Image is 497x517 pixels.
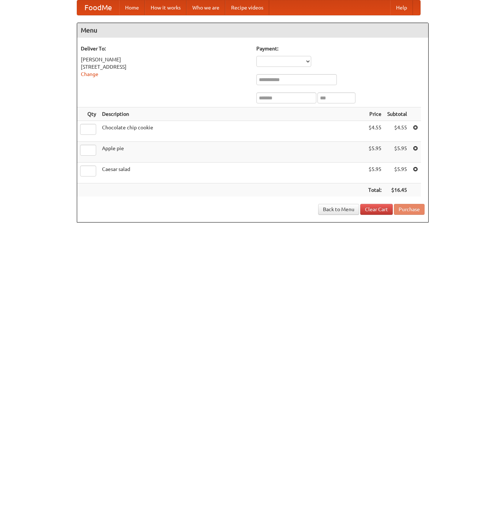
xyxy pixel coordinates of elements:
[384,142,410,163] td: $5.95
[384,183,410,197] th: $16.45
[225,0,269,15] a: Recipe videos
[81,56,249,63] div: [PERSON_NAME]
[99,163,365,183] td: Caesar salad
[390,0,413,15] a: Help
[318,204,359,215] a: Back to Menu
[81,71,98,77] a: Change
[77,0,119,15] a: FoodMe
[365,121,384,142] td: $4.55
[384,121,410,142] td: $4.55
[187,0,225,15] a: Who we are
[394,204,425,215] button: Purchase
[99,142,365,163] td: Apple pie
[360,204,393,215] a: Clear Cart
[365,163,384,183] td: $5.95
[365,142,384,163] td: $5.95
[256,45,425,52] h5: Payment:
[99,107,365,121] th: Description
[81,45,249,52] h5: Deliver To:
[119,0,145,15] a: Home
[81,63,249,71] div: [STREET_ADDRESS]
[77,23,428,38] h4: Menu
[99,121,365,142] td: Chocolate chip cookie
[384,107,410,121] th: Subtotal
[365,107,384,121] th: Price
[384,163,410,183] td: $5.95
[145,0,187,15] a: How it works
[365,183,384,197] th: Total:
[77,107,99,121] th: Qty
